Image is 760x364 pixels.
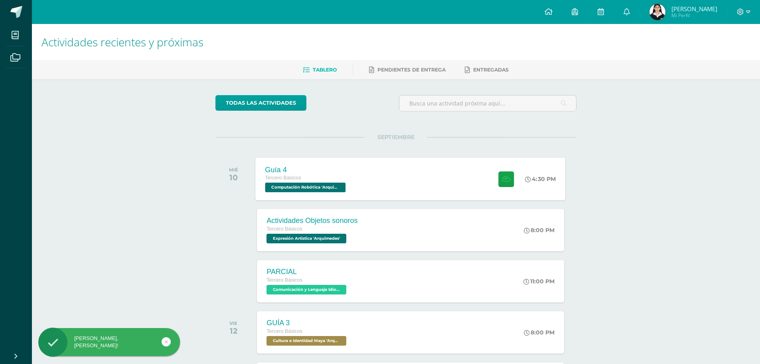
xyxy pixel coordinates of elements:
[266,336,346,346] span: Cultura e Identidad Maya 'Arquimedes'
[671,5,717,13] span: [PERSON_NAME]
[38,335,180,349] div: [PERSON_NAME], [PERSON_NAME]!
[265,175,301,181] span: Tercero Básicos
[523,278,555,285] div: 11:00 PM
[303,64,337,76] a: Tablero
[465,64,509,76] a: Entregadas
[369,64,446,76] a: Pendientes de entrega
[229,326,237,336] div: 12
[229,320,237,326] div: VIE
[266,328,302,334] span: Tercero Básicos
[399,95,576,111] input: Busca una actividad próxima aquí...
[266,234,346,243] span: Expresión Artistica 'Arquimedes'
[365,133,427,141] span: SEPTIEMBRE
[524,329,555,336] div: 8:00 PM
[671,12,717,19] span: Mi Perfil
[266,319,348,327] div: GUÍA 3
[229,167,238,173] div: MIÉ
[525,175,556,183] div: 4:30 PM
[266,217,357,225] div: Actividades Objetos sonoros
[266,268,348,276] div: PARCIAL
[229,173,238,182] div: 10
[265,165,348,174] div: Guía 4
[265,183,346,192] span: Computación Robótica 'Arquimedes'
[266,277,302,283] span: Tercero Básicos
[266,285,346,294] span: Comunicación y Lenguaje Idioma Extranjero 'Arquimedes'
[313,67,337,73] span: Tablero
[473,67,509,73] span: Entregadas
[41,34,203,50] span: Actividades recientes y próximas
[524,227,555,234] div: 8:00 PM
[377,67,446,73] span: Pendientes de entrega
[649,4,665,20] img: 5e4f7149edc7d71d01c7713297895d50.png
[215,95,306,111] a: todas las Actividades
[266,226,302,232] span: Tercero Básicos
